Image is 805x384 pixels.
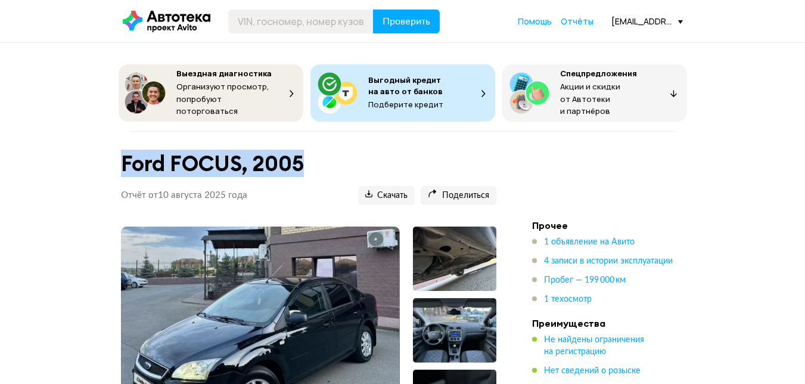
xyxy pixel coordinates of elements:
[421,186,496,205] button: Поделиться
[532,317,699,329] h4: Преимущества
[428,190,489,202] span: Поделиться
[544,367,641,375] span: Нет сведений о розыске
[121,190,247,202] p: Отчёт от 10 августа 2025 года
[611,16,683,27] div: [EMAIL_ADDRESS][DOMAIN_NAME]
[310,64,495,122] button: Выгодный кредит на авто от банковПодберите кредит
[373,10,440,33] button: Проверить
[358,186,415,205] button: Скачать
[368,99,443,110] span: Подберите кредит
[518,16,552,27] a: Помощь
[544,295,592,304] span: 1 техосмотр
[502,64,687,122] button: СпецпредложенияАкции и скидки от Автотеки и партнёров
[368,75,443,97] span: Выгодный кредит на авто от банков
[544,257,673,265] span: 4 записи в истории эксплуатации
[544,336,644,356] span: Не найдены ограничения на регистрацию
[560,81,620,116] span: Акции и скидки от Автотеки и партнёров
[119,64,303,122] button: Выездная диагностикаОрганизуют просмотр, попробуют поторговаться
[228,10,374,33] input: VIN, госномер, номер кузова
[121,151,496,176] h1: Ford FOCUS, 2005
[176,68,272,79] span: Выездная диагностика
[544,276,626,284] span: Пробег — 199 000 км
[544,238,635,246] span: 1 объявление на Авито
[560,68,637,79] span: Спецпредложения
[561,16,593,27] a: Отчёты
[532,219,699,231] h4: Прочее
[383,17,430,26] span: Проверить
[365,190,408,202] span: Скачать
[176,81,269,116] span: Организуют просмотр, попробуют поторговаться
